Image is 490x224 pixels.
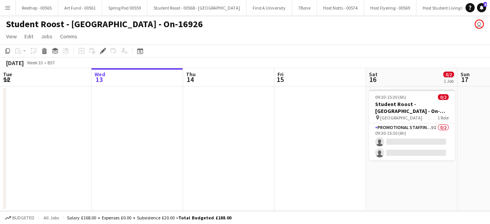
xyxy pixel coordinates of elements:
[12,215,34,221] span: Budgeted
[416,0,479,15] button: Host Student Living 00547
[477,3,486,12] a: 8
[47,60,55,65] div: BST
[380,115,422,121] span: [GEOGRAPHIC_DATA]
[2,75,12,84] span: 12
[369,71,377,78] span: Sat
[461,71,470,78] span: Sun
[186,71,196,78] span: Thu
[95,71,105,78] span: Wed
[444,78,454,84] div: 1 Job
[3,71,12,78] span: Tue
[438,94,449,100] span: 0/2
[443,72,454,77] span: 0/2
[41,33,52,40] span: Jobs
[24,33,33,40] span: Edit
[278,71,284,78] span: Fri
[21,31,36,41] a: Edit
[364,0,416,15] button: Host Flyering - 00569
[438,115,449,121] span: 1 Role
[4,214,36,222] button: Budgeted
[369,90,455,160] app-job-card: 09:30-15:30 (6h)0/2Student Roost - [GEOGRAPHIC_DATA] - On-16926 [GEOGRAPHIC_DATA]1 RolePromotiona...
[3,31,20,41] a: View
[6,33,17,40] span: View
[483,2,487,7] span: 8
[375,94,406,100] span: 09:30-15:30 (6h)
[67,215,231,221] div: Salary £168.00 + Expenses £0.00 + Subsistence £20.00 =
[276,75,284,84] span: 15
[185,75,196,84] span: 14
[292,0,317,15] button: 7Bone
[25,60,44,65] span: Week 33
[6,59,24,67] div: [DATE]
[57,31,80,41] a: Comms
[369,101,455,114] h3: Student Roost - [GEOGRAPHIC_DATA] - On-16926
[368,75,377,84] span: 16
[147,0,247,15] button: Student Roost - 00568 - [GEOGRAPHIC_DATA]
[102,0,147,15] button: Spring Pod 00559
[60,33,77,40] span: Comms
[475,20,484,29] app-user-avatar: Crowd Crew
[58,0,102,15] button: Art Fund - 00561
[6,18,203,30] h1: Student Roost - [GEOGRAPHIC_DATA] - On-16926
[42,215,60,221] span: All jobs
[459,75,470,84] span: 17
[178,215,231,221] span: Total Budgeted £188.00
[369,123,455,160] app-card-role: Promotional Staffing (Brand Ambassadors)9I0/209:30-15:30 (6h)
[317,0,364,15] button: Host Notts - 00574
[16,0,58,15] button: Reelhop - 00565
[93,75,105,84] span: 13
[247,0,292,15] button: Find A University
[38,31,56,41] a: Jobs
